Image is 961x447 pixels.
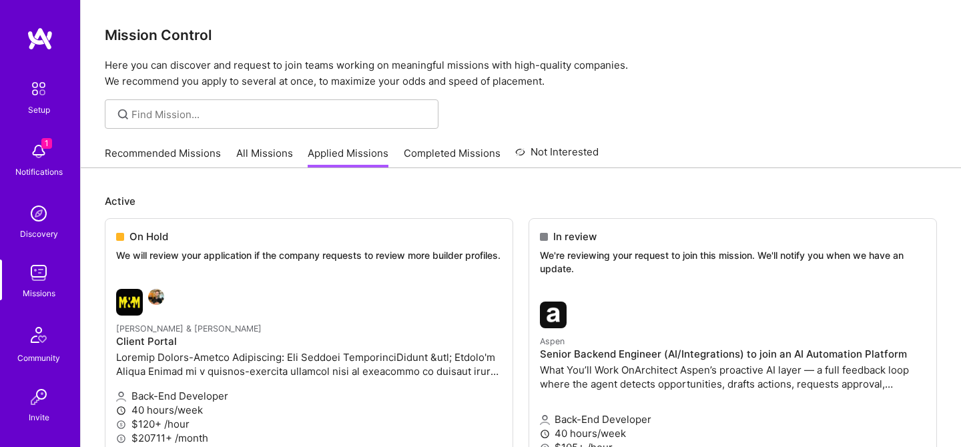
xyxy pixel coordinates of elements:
a: Applied Missions [308,146,388,168]
p: We will review your application if the company requests to review more builder profiles. [116,249,502,262]
img: Morgan & Morgan company logo [116,289,143,316]
i: icon Applicant [540,415,550,425]
img: bell [25,138,52,165]
img: teamwork [25,260,52,286]
small: Aspen [540,336,565,346]
p: $120+ /hour [116,417,502,431]
img: Invite [25,384,52,410]
p: $20711+ /month [116,431,502,445]
img: Aspen company logo [540,302,567,328]
span: On Hold [129,230,168,244]
a: Not Interested [515,144,599,168]
img: Community [23,319,55,351]
div: Invite [29,410,49,424]
i: icon Clock [540,429,550,439]
h4: Client Portal [116,336,502,348]
a: Recommended Missions [105,146,221,168]
div: Community [17,351,60,365]
h4: Senior Backend Engineer (AI/Integrations) to join an AI Automation Platform [540,348,926,360]
div: Missions [23,286,55,300]
span: In review [553,230,597,244]
div: Discovery [20,227,58,241]
p: Active [105,194,937,208]
i: icon Applicant [116,392,126,402]
p: We're reviewing your request to join this mission. We'll notify you when we have an update. [540,249,926,275]
p: 40 hours/week [540,426,926,440]
i: icon Clock [116,406,126,416]
h3: Mission Control [105,27,937,43]
p: Loremip Dolors-Ametco Adipiscing: Eli Seddoei TemporinciDidunt &utl; Etdolo'm Aliqua Enimad mi v ... [116,350,502,378]
img: Gabriel Taveira [148,289,164,305]
i: icon SearchGrey [115,107,131,122]
span: 1 [41,138,52,149]
img: discovery [25,200,52,227]
input: Find Mission... [131,107,428,121]
div: Setup [28,103,50,117]
p: 40 hours/week [116,403,502,417]
a: All Missions [236,146,293,168]
a: Completed Missions [404,146,501,168]
i: icon MoneyGray [116,434,126,444]
img: setup [25,75,53,103]
div: Notifications [15,165,63,179]
p: Here you can discover and request to join teams working on meaningful missions with high-quality ... [105,57,937,89]
p: Back-End Developer [116,389,502,403]
small: [PERSON_NAME] & [PERSON_NAME] [116,324,262,334]
p: Back-End Developer [540,412,926,426]
img: logo [27,27,53,51]
i: icon MoneyGray [116,420,126,430]
p: What You’ll Work OnArchitect Aspen’s proactive AI layer — a full feedback loop where the agent de... [540,363,926,391]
